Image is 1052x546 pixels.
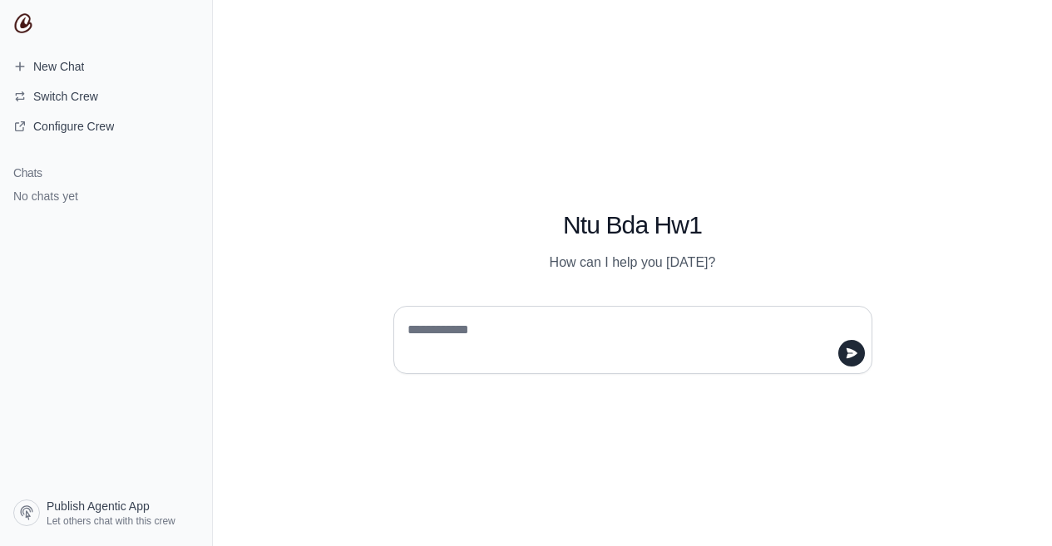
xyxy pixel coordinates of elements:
[393,253,872,273] p: How can I help you [DATE]?
[33,58,84,75] span: New Chat
[47,514,175,528] span: Let others chat with this crew
[7,83,205,110] button: Switch Crew
[393,210,872,240] h1: Ntu Bda Hw1
[7,113,205,140] a: Configure Crew
[33,118,114,135] span: Configure Crew
[47,498,150,514] span: Publish Agentic App
[7,53,205,80] a: New Chat
[13,13,33,33] img: CrewAI Logo
[7,493,205,533] a: Publish Agentic App Let others chat with this crew
[33,88,98,105] span: Switch Crew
